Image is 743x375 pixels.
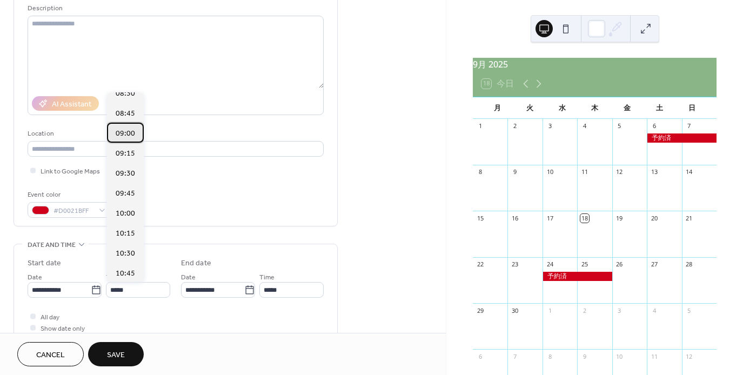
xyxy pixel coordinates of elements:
[28,239,76,251] span: Date and time
[580,122,588,130] div: 4
[615,306,624,314] div: 3
[580,214,588,222] div: 18
[116,228,135,239] span: 10:15
[116,108,135,119] span: 08:45
[53,205,93,217] span: #D0021BFF
[17,342,84,366] button: Cancel
[41,323,85,334] span: Show date only
[116,268,135,279] span: 10:45
[511,260,519,269] div: 23
[476,306,484,314] div: 29
[28,189,109,200] div: Event color
[116,208,135,219] span: 10:00
[511,214,519,222] div: 16
[580,168,588,176] div: 11
[28,272,42,283] span: Date
[685,168,693,176] div: 14
[685,306,693,314] div: 5
[615,352,624,360] div: 10
[116,128,135,139] span: 09:00
[650,168,658,176] div: 13
[675,97,708,119] div: 日
[473,58,717,71] div: 9月 2025
[116,168,135,179] span: 09:30
[546,352,554,360] div: 8
[611,97,643,119] div: 金
[41,166,100,177] span: Link to Google Maps
[116,88,135,99] span: 08:30
[685,214,693,222] div: 21
[643,97,675,119] div: 土
[685,260,693,269] div: 28
[476,214,484,222] div: 15
[116,148,135,159] span: 09:15
[546,122,554,130] div: 3
[259,272,275,283] span: Time
[615,168,624,176] div: 12
[106,272,121,283] span: Time
[41,312,59,323] span: All day
[546,260,554,269] div: 24
[181,258,211,269] div: End date
[511,122,519,130] div: 2
[546,214,554,222] div: 17
[476,122,484,130] div: 1
[511,352,519,360] div: 7
[514,97,546,119] div: 火
[580,352,588,360] div: 9
[181,272,196,283] span: Date
[650,352,658,360] div: 11
[116,248,135,259] span: 10:30
[650,122,658,130] div: 6
[546,97,579,119] div: 水
[107,350,125,361] span: Save
[650,306,658,314] div: 4
[580,260,588,269] div: 25
[546,306,554,314] div: 1
[476,352,484,360] div: 6
[36,350,65,361] span: Cancel
[476,168,484,176] div: 8
[546,168,554,176] div: 10
[511,168,519,176] div: 9
[650,214,658,222] div: 20
[88,342,144,366] button: Save
[116,188,135,199] span: 09:45
[685,352,693,360] div: 12
[579,97,611,119] div: 木
[615,260,624,269] div: 26
[615,122,624,130] div: 5
[685,122,693,130] div: 7
[28,258,61,269] div: Start date
[481,97,514,119] div: 月
[650,260,658,269] div: 27
[615,214,624,222] div: 19
[476,260,484,269] div: 22
[580,306,588,314] div: 2
[28,128,322,139] div: Location
[511,306,519,314] div: 30
[543,272,612,281] div: 予約済
[28,3,322,14] div: Description
[647,133,717,143] div: 予約済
